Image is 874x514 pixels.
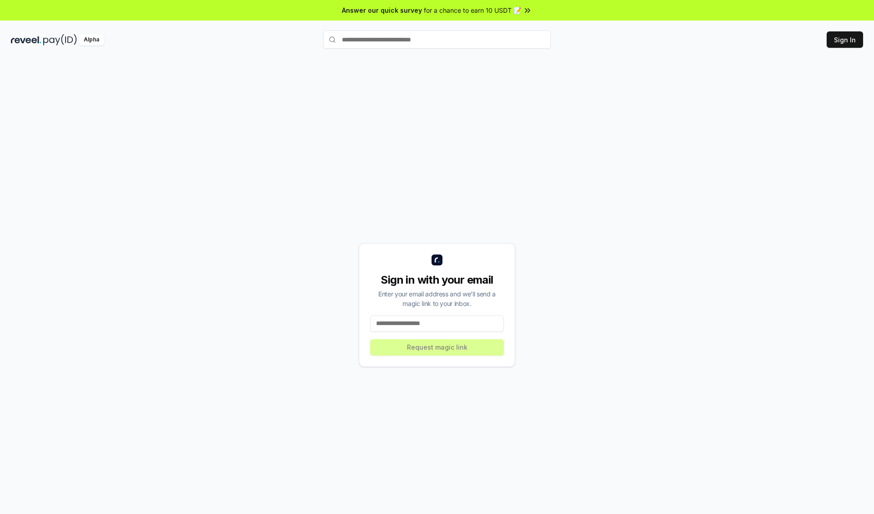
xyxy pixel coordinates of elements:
div: Alpha [79,34,104,46]
button: Sign In [827,31,863,48]
img: reveel_dark [11,34,41,46]
img: pay_id [43,34,77,46]
div: Sign in with your email [370,273,504,287]
span: for a chance to earn 10 USDT 📝 [424,5,521,15]
span: Answer our quick survey [342,5,422,15]
img: logo_small [432,254,442,265]
div: Enter your email address and we’ll send a magic link to your inbox. [370,289,504,308]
